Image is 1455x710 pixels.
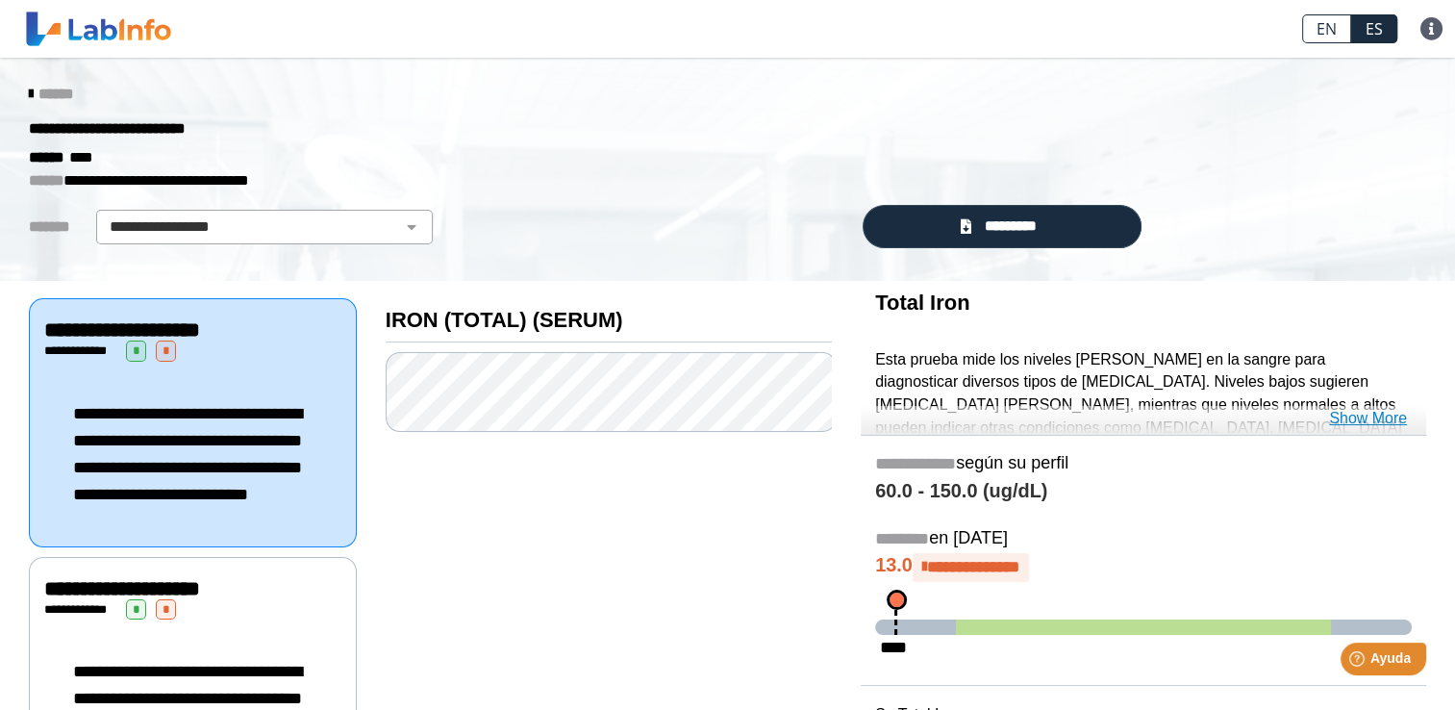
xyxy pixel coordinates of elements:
[386,308,623,332] b: IRON (TOTAL) (SERUM)
[875,480,1412,503] h4: 60.0 - 150.0 (ug/dL)
[875,348,1412,464] p: Esta prueba mide los niveles [PERSON_NAME] en la sangre para diagnosticar diversos tipos de [MEDI...
[875,528,1412,550] h5: en [DATE]
[1302,14,1351,43] a: EN
[1284,635,1434,689] iframe: Help widget launcher
[875,291,969,315] b: Total Iron
[1329,407,1407,430] a: Show More
[1351,14,1397,43] a: ES
[875,553,1412,582] h4: 13.0
[875,453,1412,475] h5: según su perfil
